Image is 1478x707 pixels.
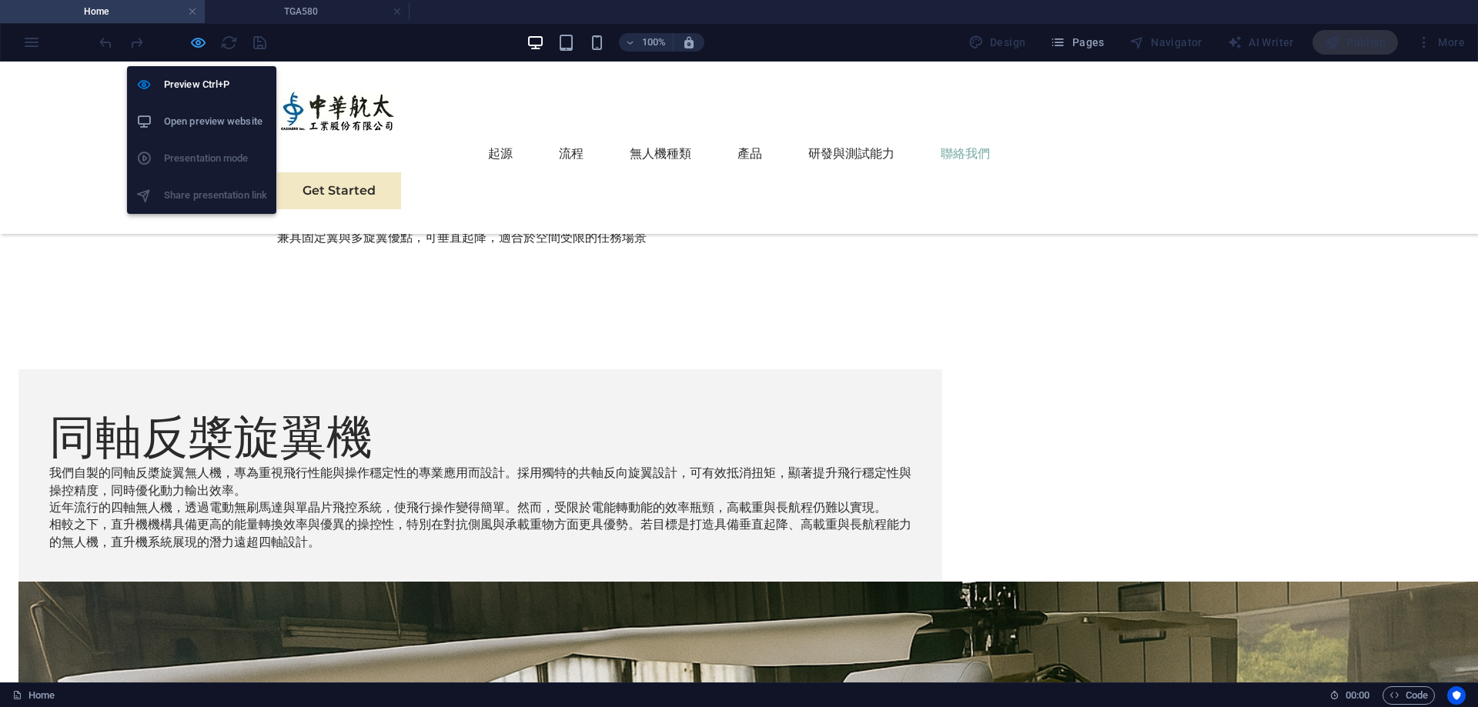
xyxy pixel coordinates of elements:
a: 流程 [559,74,584,111]
img: casauav.com [277,25,398,74]
p: 兼具固定翼與多旋翼優點，可垂直起降，適合於空間受限的任務場景 [277,168,662,185]
h6: 100% [642,33,667,52]
button: Pages [1044,30,1110,55]
h6: Preview Ctrl+P [164,75,267,94]
p: 相較之下，直升機機構具備更高的能量轉換效率與優異的操控性，特別在對抗側風與承載重物方面更具優勢。若目標是打造具備垂直起降、高載重與長航程能力的無人機，直升機系統展現的潛力遠超四軸設計。 [49,455,911,489]
span: Pages [1050,35,1104,50]
a: 研發與測試能力 [808,74,894,111]
h2: 同軸反槳旋翼機 [49,338,911,403]
h6: Session time [1329,686,1370,705]
i: On resize automatically adjust zoom level to fit chosen device. [682,35,696,49]
span: : [1356,689,1359,701]
span: Code [1389,686,1428,705]
button: 100% [619,33,674,52]
a: 起源 [488,74,513,111]
a: 產品 [737,74,762,111]
h6: Open preview website [164,112,267,131]
button: Usercentrics [1447,686,1466,705]
a: 無人機種類 [630,74,691,111]
div: Design (Ctrl+Alt+Y) [962,30,1032,55]
span: 00 00 [1346,686,1369,705]
a: Get Started [277,111,401,148]
h4: TGA580 [205,3,410,20]
p: 我們自製的同軸反槳旋翼無人機，專為重視飛行性能與操作穩定性的專業應用而設計。採用獨特的共軸反向旋翼設計，可有效抵消扭矩，顯著提升飛行穩定性與操控精度，同時優化動力輸出效率。 [49,403,911,438]
a: 聯絡我們 [941,74,990,111]
a: Click to cancel selection. Double-click to open Pages [12,686,55,705]
button: Code [1383,686,1435,705]
p: 近年流行的四軸無人機，透過電動無刷馬達與單晶片飛控系統，使飛行操作變得簡單。然而，受限於電能轉動能的效率瓶頸，高載重與長航程仍難以實現。 [49,438,911,455]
